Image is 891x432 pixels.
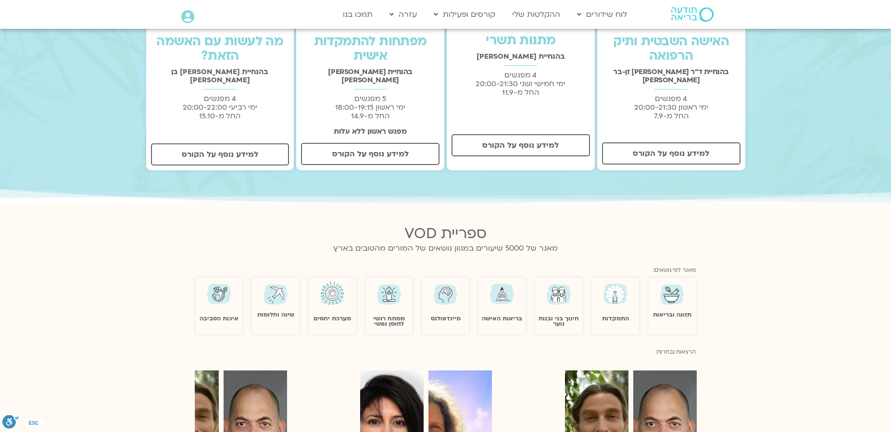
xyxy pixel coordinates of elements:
a: התמקדות [602,315,629,322]
p: 4 מפגשים ימי חמישי ושני 20:00-21:30 החל מ-11.9 [452,71,590,97]
a: לוח שידורים [572,5,632,24]
a: תזונה ובריאות [653,311,691,318]
span: החל מ-14.9 [351,111,389,121]
span: למידע נוסף על הקורס [482,141,559,150]
h2: בהנחיית ד"ר [PERSON_NAME] זן-בר [PERSON_NAME] [602,68,740,84]
span: החל מ-7.9 [654,111,689,121]
a: מפתחות להתמקדות אישית [314,33,427,64]
a: תמכו בנו [338,5,377,24]
div: מאגר לפי נושאים: [196,262,696,275]
p: 4 מפגשים ימי ראשון 20:00-21:30 [602,94,740,120]
a: למידע נוסף על הקורס [151,143,289,165]
span: למידע נוסף על הקורס [633,149,709,158]
a: שינה וחלומות [257,311,294,318]
a: האישה השבטית ותיק הרפואה [613,33,729,64]
img: תודעה בריאה [671,7,714,22]
h2: בהנחיית [PERSON_NAME] [PERSON_NAME] [301,68,439,84]
p: 4 מפגשים ימי רביעי 20:00-22:00 החל מ-15.10 [151,94,289,120]
a: למידע נוסף על הקורס [452,134,590,156]
p: הרצאות נבחרות: [196,347,696,357]
a: מתנות תשרי [486,32,555,49]
a: למידע נוסף על הקורס [602,142,740,165]
span: למידע נוסף על הקורס [182,150,258,159]
a: חינוך בני ובנות נוער [539,315,579,328]
a: קורסים ופעילות [429,5,500,24]
p: מאגר של 5000 שיעורים במגוון נושאים של המורים מהטובים בארץ [196,242,696,255]
a: עזרה [385,5,422,24]
a: ממתח רגשי לחוסן נפשי [373,315,405,328]
strong: מפגש ראשון ללא עלות [334,127,407,136]
a: איכות הסביבה [200,315,238,322]
a: מה לעשות עם האשמה הזאת? [156,33,283,64]
a: מערכת יחסים [314,315,351,322]
h2: ספריית VOD [196,225,696,242]
p: 5 מפגשים ימי ראשון 18:00-19:15 [301,94,439,120]
a: ההקלטות שלי [507,5,565,24]
a: בריאות האישה [482,315,522,322]
a: למידע נוסף על הקורס [301,143,439,165]
h2: בהנחיית [PERSON_NAME] בן [PERSON_NAME] [151,68,289,84]
a: מיינדפולנס [431,315,461,322]
span: למידע נוסף על הקורס [332,150,409,158]
h2: בהנחיית [PERSON_NAME] [452,52,590,61]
